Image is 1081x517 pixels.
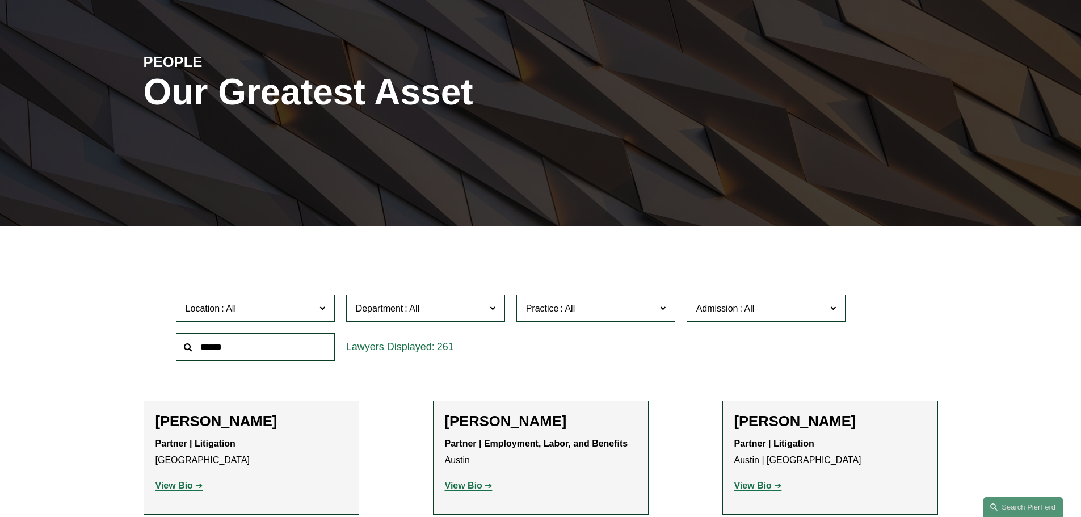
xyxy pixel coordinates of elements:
a: View Bio [734,481,782,490]
a: View Bio [155,481,203,490]
p: [GEOGRAPHIC_DATA] [155,436,347,469]
h2: [PERSON_NAME] [445,413,637,430]
strong: View Bio [445,481,482,490]
span: Practice [526,304,559,313]
a: View Bio [445,481,493,490]
strong: Partner | Employment, Labor, and Benefits [445,439,628,448]
h2: [PERSON_NAME] [155,413,347,430]
span: 261 [437,341,454,352]
h4: PEOPLE [144,53,342,71]
strong: View Bio [155,481,193,490]
strong: View Bio [734,481,772,490]
h1: Our Greatest Asset [144,72,673,113]
strong: Partner | Litigation [734,439,814,448]
a: Search this site [983,497,1063,517]
p: Austin | [GEOGRAPHIC_DATA] [734,436,926,469]
h2: [PERSON_NAME] [734,413,926,430]
strong: Partner | Litigation [155,439,235,448]
span: Admission [696,304,738,313]
span: Department [356,304,403,313]
p: Austin [445,436,637,469]
span: Location [186,304,220,313]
